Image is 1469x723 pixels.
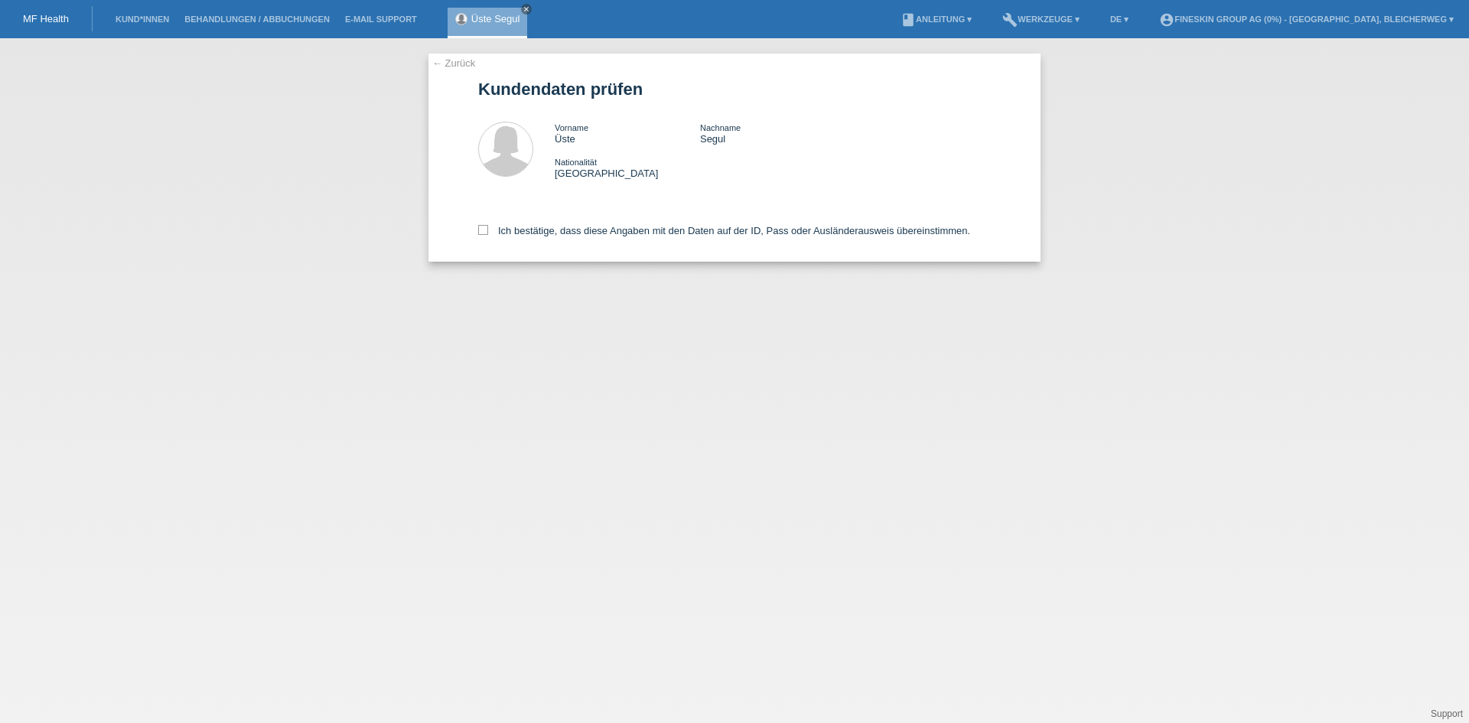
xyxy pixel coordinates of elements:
a: MF Health [23,13,69,24]
a: E-Mail Support [337,15,425,24]
div: Segul [700,122,845,145]
a: Üste Segul [471,13,520,24]
i: account_circle [1159,12,1174,28]
div: Üste [555,122,700,145]
a: bookAnleitung ▾ [893,15,979,24]
a: Support [1431,708,1463,719]
a: ← Zurück [432,57,475,69]
a: account_circleFineSkin Group AG (0%) - [GEOGRAPHIC_DATA], Bleicherweg ▾ [1151,15,1461,24]
i: build [1002,12,1018,28]
a: close [521,4,532,15]
span: Nachname [700,123,741,132]
h1: Kundendaten prüfen [478,80,991,99]
i: close [523,5,530,13]
div: [GEOGRAPHIC_DATA] [555,156,700,179]
i: book [901,12,916,28]
a: buildWerkzeuge ▾ [995,15,1087,24]
label: Ich bestätige, dass diese Angaben mit den Daten auf der ID, Pass oder Ausländerausweis übereinsti... [478,225,970,236]
span: Nationalität [555,158,597,167]
a: Behandlungen / Abbuchungen [177,15,337,24]
a: Kund*innen [108,15,177,24]
span: Vorname [555,123,588,132]
a: DE ▾ [1103,15,1136,24]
